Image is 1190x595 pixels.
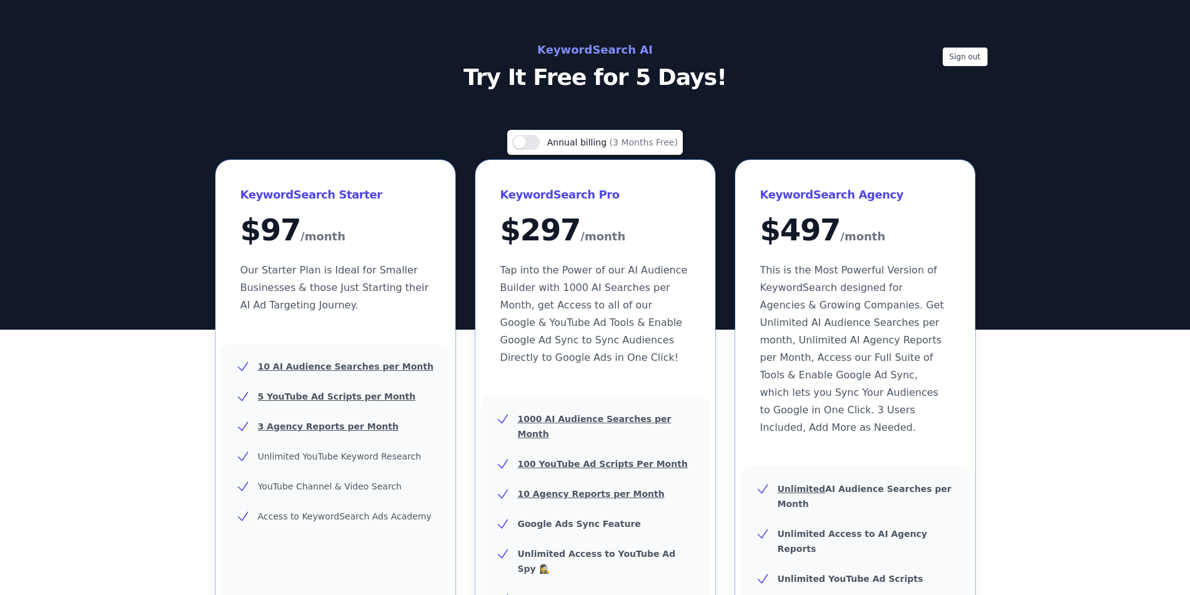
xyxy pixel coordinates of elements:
u: 5 YouTube Ad Scripts per Month [258,391,416,401]
span: Our Starter Plan is Ideal for Smaller Businesses & those Just Starting their AI Ad Targeting Jour... [240,264,429,311]
u: 10 AI Audience Searches per Month [258,361,434,371]
span: Tap into the Power of our AI Audience Builder with 1000 AI Searches per Month, get Access to all ... [500,264,688,363]
span: /month [300,227,345,247]
span: This is the Most Powerful Version of KeywordSearch designed for Agencies & Growing Companies. Get... [760,264,944,433]
p: Try It Free for 5 Days! [315,65,875,90]
b: Unlimited Access to AI Agency Reports [778,529,928,554]
span: Unlimited YouTube Keyword Research [258,451,422,461]
u: Unlimited [778,484,826,494]
h3: KeywordSearch Starter [240,185,430,205]
div: $ 497 [760,215,950,247]
u: 10 Agency Reports per Month [518,489,665,499]
span: /month [840,227,885,247]
h3: KeywordSearch Agency [760,185,950,205]
h2: KeywordSearch AI [315,40,875,60]
div: $ 297 [500,215,690,247]
div: $ 97 [240,215,430,247]
u: 100 YouTube Ad Scripts Per Month [518,459,688,469]
span: /month [580,227,625,247]
b: Unlimited Access to YouTube Ad Spy 🕵️‍♀️ [518,549,676,574]
b: Google Ads Sync Feature [518,519,641,529]
u: 3 Agency Reports per Month [258,421,399,431]
button: Sign out [943,47,988,66]
span: YouTube Channel & Video Search [258,481,402,491]
b: AI Audience Searches per Month [778,484,952,509]
h3: KeywordSearch Pro [500,185,690,205]
span: Access to KeywordSearch Ads Academy [258,511,432,521]
span: (3 Months Free) [610,137,678,147]
u: 1000 AI Audience Searches per Month [518,414,672,439]
b: Unlimited YouTube Ad Scripts [778,574,923,584]
span: Annual billing [547,137,610,147]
